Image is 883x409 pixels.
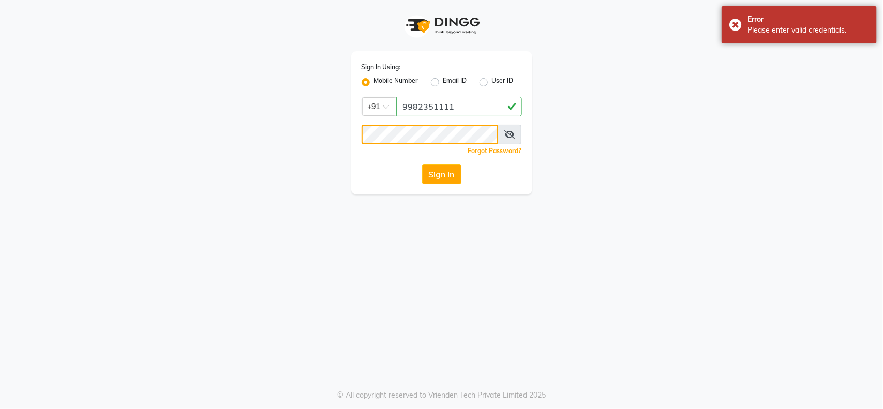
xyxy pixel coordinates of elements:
div: Please enter valid credentials. [747,25,869,36]
a: Forgot Password? [468,147,522,155]
div: Error [747,14,869,25]
label: User ID [492,76,514,88]
input: Username [362,125,498,144]
button: Sign In [422,164,461,184]
label: Email ID [443,76,467,88]
label: Mobile Number [374,76,418,88]
input: Username [396,97,522,116]
img: logo1.svg [400,10,483,41]
label: Sign In Using: [362,63,401,72]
